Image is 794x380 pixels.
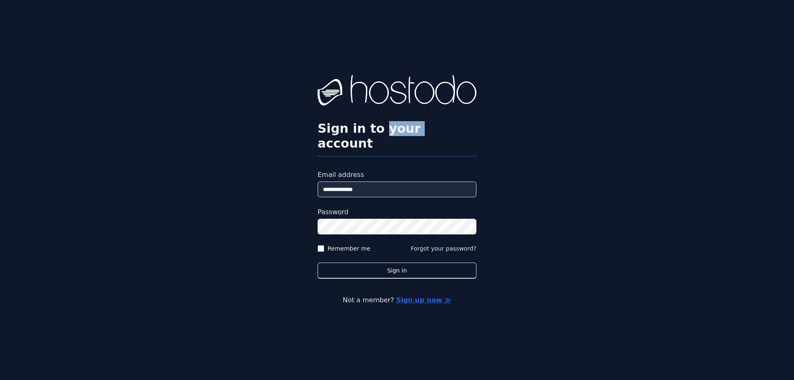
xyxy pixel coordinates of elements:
[396,296,451,304] a: Sign up now ≫
[40,295,754,305] p: Not a member?
[318,170,476,180] label: Email address
[328,244,371,253] label: Remember me
[318,121,476,151] h2: Sign in to your account
[318,207,476,217] label: Password
[318,75,476,108] img: Hostodo
[411,244,476,253] button: Forgot your password?
[318,263,476,279] button: Sign in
